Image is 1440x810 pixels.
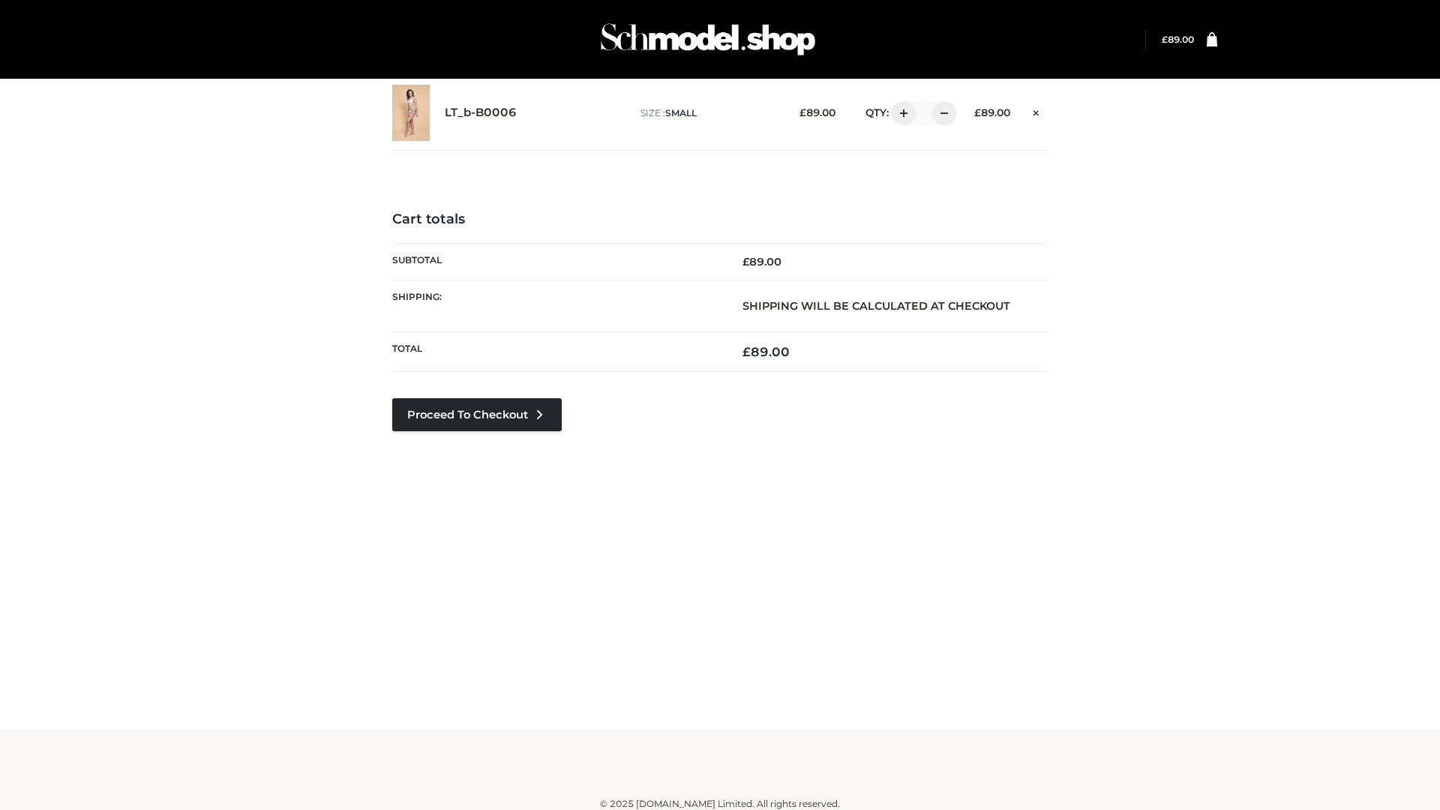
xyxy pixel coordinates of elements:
[1162,34,1194,45] a: £89.00
[392,398,562,431] a: Proceed to Checkout
[1025,101,1048,121] a: Remove this item
[445,106,517,120] a: LT_b-B0006
[392,211,1048,228] h4: Cart totals
[1162,34,1168,45] span: £
[742,255,781,268] bdi: 89.00
[742,255,749,268] span: £
[640,106,776,120] p: size :
[595,10,820,69] img: Schmodel Admin 964
[850,101,951,125] div: QTY:
[742,344,751,359] span: £
[392,85,430,141] img: LT_b-B0006 - SMALL
[742,299,1010,313] strong: Shipping will be calculated at checkout
[974,106,981,118] span: £
[742,344,790,359] bdi: 89.00
[974,106,1010,118] bdi: 89.00
[392,280,720,331] th: Shipping:
[392,332,720,372] th: Total
[665,107,697,118] span: SMALL
[392,243,720,280] th: Subtotal
[1162,34,1194,45] bdi: 89.00
[799,106,835,118] bdi: 89.00
[799,106,806,118] span: £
